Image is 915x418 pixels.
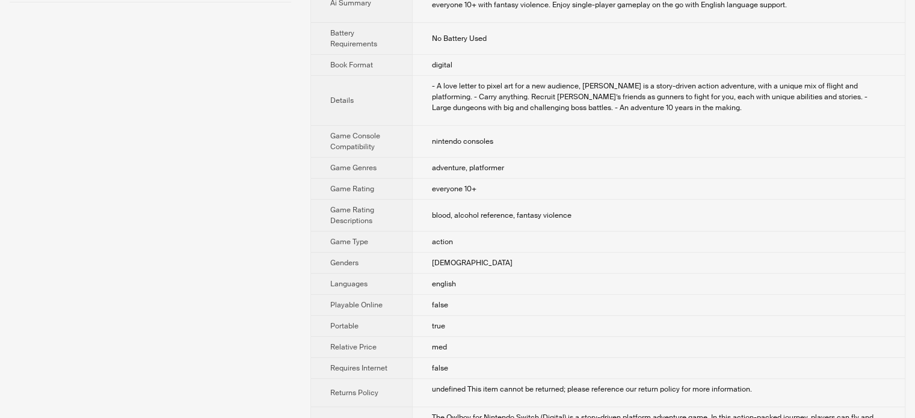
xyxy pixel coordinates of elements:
span: english [432,279,456,289]
span: Game Console Compatibility [330,131,380,152]
span: Requires Internet [330,363,387,373]
span: true [432,321,445,331]
span: Battery Requirements [330,28,377,49]
span: No Battery Used [432,34,487,43]
div: undefined This item cannot be returned; please reference our return policy for more information. [432,384,886,395]
span: false [432,363,448,373]
span: digital [432,60,452,70]
span: Playable Online [330,300,383,310]
span: Game Rating Descriptions [330,205,374,226]
span: Game Genres [330,163,377,173]
span: Languages [330,279,368,289]
span: Relative Price [330,342,377,352]
span: med [432,342,447,352]
span: action [432,237,453,247]
span: [DEMOGRAPHIC_DATA] [432,258,513,268]
span: Game Type [330,237,368,247]
span: everyone 10+ [432,184,476,194]
span: blood, alcohol reference, fantasy violence [432,211,571,220]
span: Returns Policy [330,388,378,398]
span: Details [330,96,354,105]
span: false [432,300,448,310]
span: Genders [330,258,359,268]
span: Portable [330,321,359,331]
span: Game Rating [330,184,374,194]
span: nintendo consoles [432,137,493,146]
span: Book Format [330,60,373,70]
div: - A love letter to pixel art for a new audience, Owlboy is a story-driven action adventure, with ... [432,81,886,113]
span: adventure, platformer [432,163,504,173]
